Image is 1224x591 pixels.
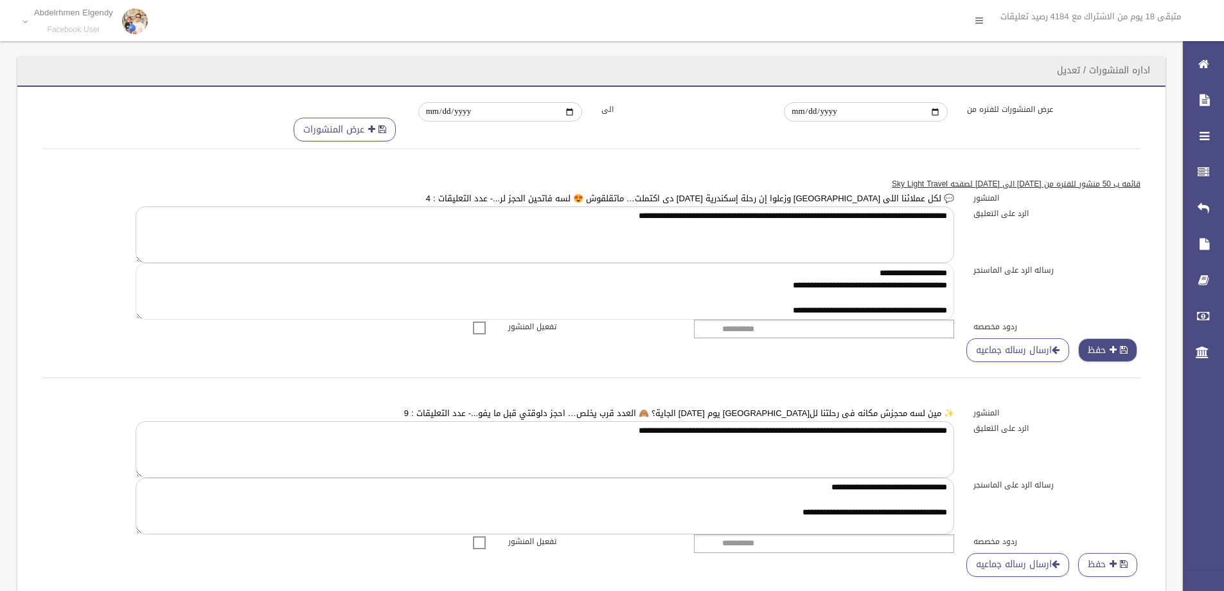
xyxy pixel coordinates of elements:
[964,320,1150,334] label: ردود مخصصه
[34,25,113,35] small: Facebook User
[1078,553,1137,577] button: حفظ
[426,190,954,206] a: 💬 لكل عملائنا اللى [GEOGRAPHIC_DATA] وزعلوا إن رحلة إسكندرية [DATE] دى اكتملت… ماتقلقوش 😍 لسه فات...
[499,320,685,334] label: تفعيل المنشور
[966,338,1069,362] a: ارسال رساله جماعيه
[34,8,113,17] p: Abdelrhmen Elgendy
[1078,338,1137,362] button: حفظ
[964,406,1150,420] label: المنشور
[964,191,1150,205] label: المنشور
[964,534,1150,549] label: ردود مخصصه
[404,405,954,421] a: ✨ مين لسه محجزش مكانه فى رحلتنا لل[GEOGRAPHIC_DATA] يوم [DATE] الجاية؟ 🙈 العدد قرب يخلص… احجز دلو...
[964,478,1150,492] label: رساله الرد على الماسنجر
[294,118,396,141] button: عرض المنشورات
[964,206,1150,221] label: الرد على التعليق
[1042,58,1166,83] header: اداره المنشورات / تعديل
[966,553,1069,577] a: ارسال رساله جماعيه
[592,102,775,116] label: الى
[892,177,1140,191] u: قائمه ب 50 منشور للفتره من [DATE] الى [DATE] لصفحه Sky Light Travel
[499,534,685,549] label: تفعيل المنشور
[964,263,1150,277] label: رساله الرد على الماسنجر
[957,102,1140,116] label: عرض المنشورات للفتره من
[964,421,1150,435] label: الرد على التعليق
